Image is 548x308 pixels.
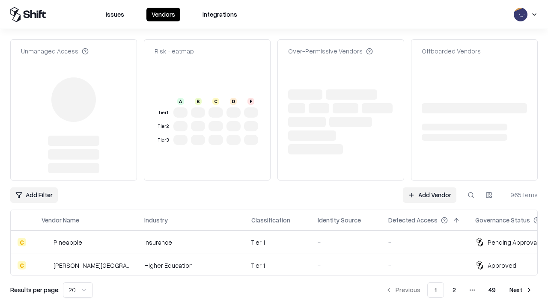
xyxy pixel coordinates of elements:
[10,285,60,294] p: Results per page:
[230,98,237,105] div: D
[177,98,184,105] div: A
[144,238,238,247] div: Insurance
[195,98,202,105] div: B
[101,8,129,21] button: Issues
[156,136,170,144] div: Tier 3
[197,8,242,21] button: Integrations
[388,261,462,270] div: -
[144,261,238,270] div: Higher Education
[482,282,503,298] button: 49
[146,8,180,21] button: Vendors
[54,261,131,270] div: [PERSON_NAME][GEOGRAPHIC_DATA]
[475,216,530,225] div: Governance Status
[54,238,82,247] div: Pineapple
[318,261,375,270] div: -
[21,47,89,56] div: Unmanaged Access
[488,261,516,270] div: Approved
[156,123,170,130] div: Tier 2
[318,216,361,225] div: Identity Source
[422,47,481,56] div: Offboarded Vendors
[144,216,168,225] div: Industry
[156,109,170,116] div: Tier 1
[388,238,462,247] div: -
[212,98,219,105] div: C
[42,261,50,269] img: Reichman University
[251,261,304,270] div: Tier 1
[42,238,50,246] img: Pineapple
[251,216,290,225] div: Classification
[380,282,538,298] nav: pagination
[247,98,254,105] div: F
[388,216,438,225] div: Detected Access
[318,238,375,247] div: -
[288,47,373,56] div: Over-Permissive Vendors
[503,190,538,199] div: 965 items
[427,282,444,298] button: 1
[155,47,194,56] div: Risk Heatmap
[42,216,79,225] div: Vendor Name
[488,238,538,247] div: Pending Approval
[10,187,58,203] button: Add Filter
[18,238,26,246] div: C
[504,282,538,298] button: Next
[251,238,304,247] div: Tier 1
[18,261,26,269] div: C
[403,187,456,203] a: Add Vendor
[446,282,463,298] button: 2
